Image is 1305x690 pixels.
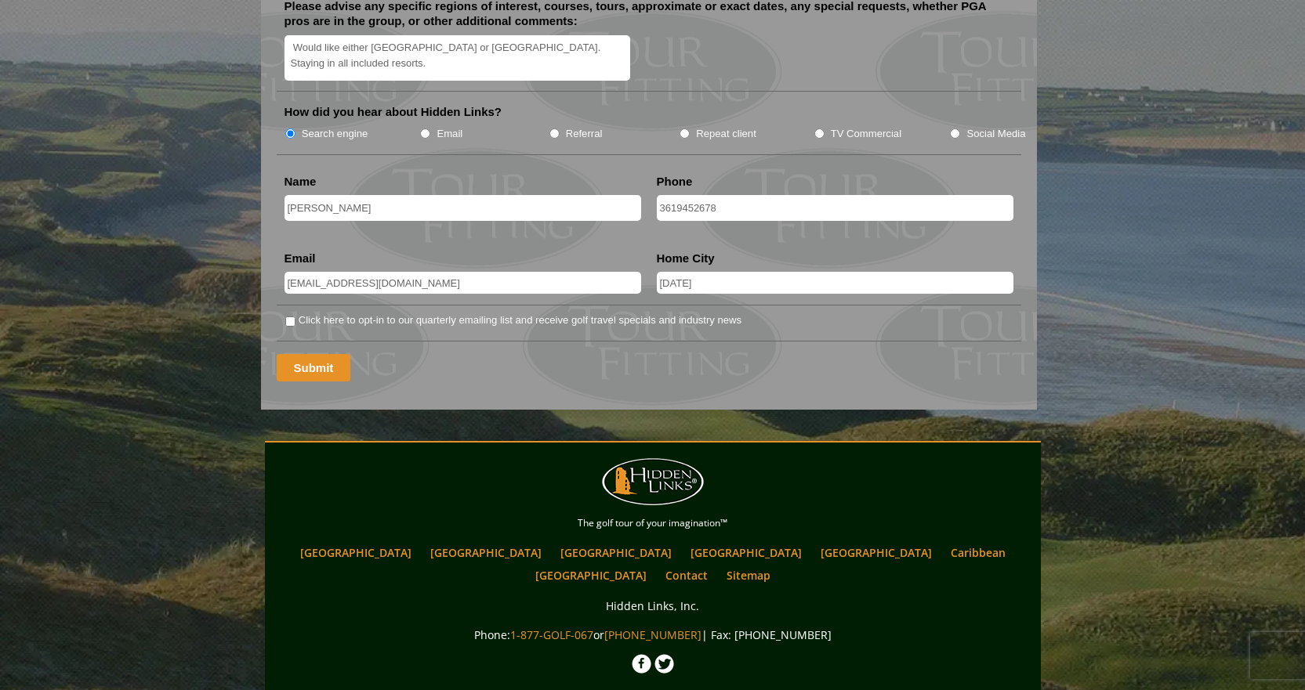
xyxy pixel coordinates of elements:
a: [GEOGRAPHIC_DATA] [813,541,940,564]
label: Name [285,174,317,190]
p: The golf tour of your imagination™ [269,515,1037,532]
label: Repeat client [696,126,756,142]
p: Hidden Links, Inc. [269,596,1037,616]
label: Click here to opt-in to our quarterly emailing list and receive golf travel specials and industry... [299,312,741,328]
img: Twitter [654,654,674,674]
a: [PHONE_NUMBER] [604,627,701,642]
label: Home City [657,251,715,266]
label: Email [285,251,316,266]
a: Sitemap [719,564,778,587]
a: [GEOGRAPHIC_DATA] [292,541,419,564]
a: 1-877-GOLF-067 [510,627,593,642]
label: Phone [657,174,693,190]
label: Social Media [966,126,1025,142]
a: [GEOGRAPHIC_DATA] [683,541,810,564]
label: Search engine [302,126,368,142]
label: Referral [566,126,603,142]
a: Contact [658,564,716,587]
a: [GEOGRAPHIC_DATA] [422,541,549,564]
p: Phone: or | Fax: [PHONE_NUMBER] [269,625,1037,645]
img: Facebook [632,654,651,674]
label: Email [437,126,462,142]
a: [GEOGRAPHIC_DATA] [527,564,654,587]
input: Submit [277,354,351,381]
label: How did you hear about Hidden Links? [285,104,502,120]
a: [GEOGRAPHIC_DATA] [553,541,680,564]
label: TV Commercial [831,126,901,142]
a: Caribbean [943,541,1013,564]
